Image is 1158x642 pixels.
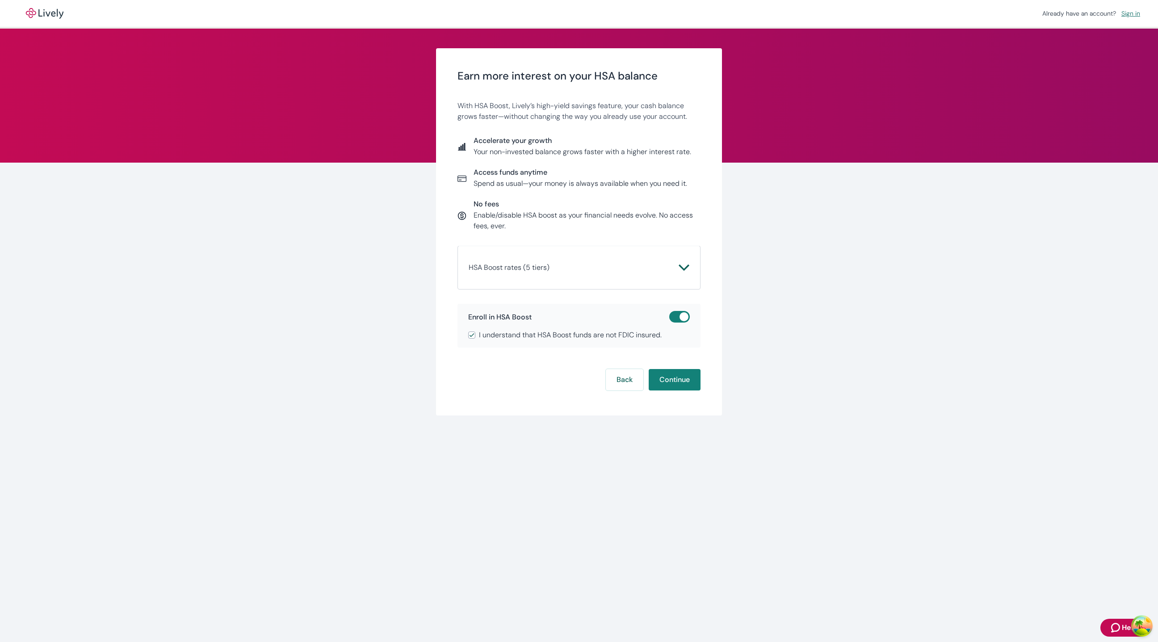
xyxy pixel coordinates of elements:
[474,210,701,231] p: Enable/disable HSA boost as your financial needs evolve. No access fees, ever.
[649,369,701,390] button: Continue
[479,330,662,340] span: I understand that HSA Boost funds are not FDIC insured.
[606,369,643,390] button: Back
[457,211,466,220] svg: Currency icon
[474,136,691,145] span: Accelerate your growth
[474,168,687,176] span: Access funds anytime
[1133,617,1151,635] button: Open Tanstack query devtools
[1111,622,1122,633] svg: Zendesk support icon
[474,178,687,189] p: Spend as usual—your money is always available when you need it.
[1042,9,1144,18] div: Already have an account?
[1122,622,1137,633] span: Help
[679,262,689,273] svg: Chevron icon
[474,200,701,208] span: No fees
[1100,619,1148,637] button: Zendesk support iconHelp
[457,101,701,122] p: With HSA Boost, Lively’s high-yield savings feature, your cash balance grows faster—without chang...
[20,8,70,19] img: Lively
[457,70,701,83] span: Earn more interest on your HSA balance
[457,174,466,183] svg: Card icon
[457,142,466,151] svg: Report icon
[1118,8,1144,19] a: Sign in
[469,257,689,278] button: HSA Boost rates (5 tiers)
[474,147,691,157] p: Your non-invested balance grows faster with a higher interest rate.
[468,313,532,321] span: Enroll in HSA Boost
[469,262,550,273] p: HSA Boost rates (5 tiers)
